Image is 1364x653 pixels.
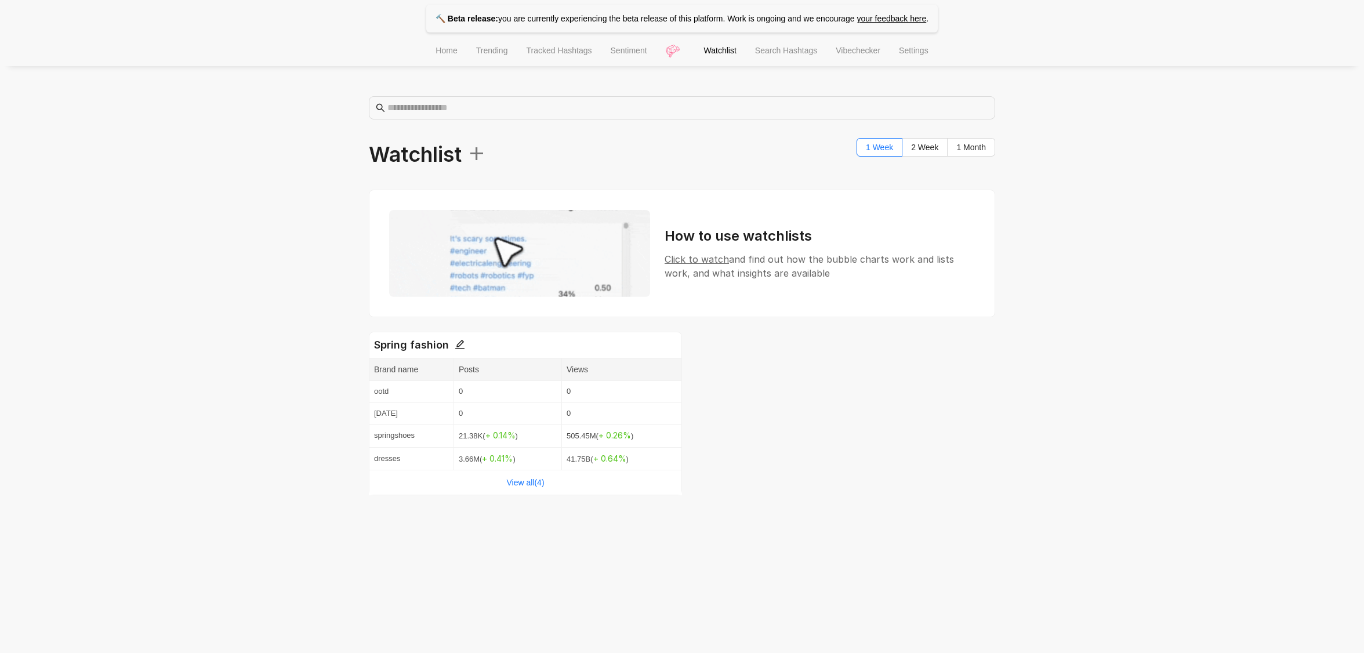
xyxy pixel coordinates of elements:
span: 0 [567,409,571,418]
span: ( ) [590,455,629,463]
span: Tracked Hashtags [526,46,592,55]
span: ootd [374,387,389,396]
span: ( ) [483,431,518,440]
span: + 0.14 % [485,430,516,440]
span: + 0.41 % [482,454,513,463]
span: Home [436,46,457,55]
span: Watchlist [369,138,486,171]
span: Vibechecker [836,46,880,55]
span: dresses [374,454,401,463]
span: 21.38K [459,431,518,440]
th: Views [562,358,682,381]
span: 505.45M [567,431,633,440]
span: ( ) [480,455,516,463]
span: 41.75B [567,455,629,463]
span: 0 [567,387,571,396]
span: 2 Week [911,143,938,152]
span: edit [455,339,465,350]
span: Click to watch [665,253,729,265]
a: View all(4) [506,478,544,487]
strong: Spring fashion [374,339,465,351]
p: you are currently experiencing the beta release of this platform. Work is ongoing and we encourage . [426,5,938,32]
span: ( ) [596,431,634,440]
th: Posts [454,358,562,381]
span: Trending [476,46,508,55]
th: Brand name [369,358,454,381]
span: springshoes [374,431,415,440]
div: and find out how the bubble charts work and lists work, and what insights are available [665,252,975,280]
span: + 0.26 % [598,430,631,440]
img: Watchlist preview showing how to use watchlist [389,210,650,297]
span: 3.66M [459,455,516,463]
span: Search Hashtags [755,46,817,55]
span: 1 Week [866,143,893,152]
span: 0 [459,409,463,418]
span: Watchlist [704,46,737,55]
span: 1 Month [956,143,986,152]
span: + 0.64 % [593,454,626,463]
span: + [462,135,486,169]
h3: How to use watchlists [665,227,975,245]
span: search [376,103,385,113]
span: Settings [899,46,928,55]
strong: 🔨 Beta release: [436,14,498,23]
span: Sentiment [611,46,647,55]
span: 0 [459,387,463,396]
a: your feedback here [857,14,926,23]
span: [DATE] [374,409,398,418]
